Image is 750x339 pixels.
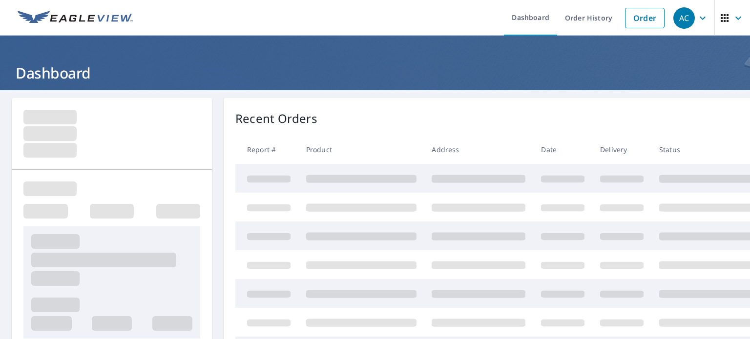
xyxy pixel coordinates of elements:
[625,8,665,28] a: Order
[533,135,592,164] th: Date
[235,135,298,164] th: Report #
[592,135,651,164] th: Delivery
[18,11,133,25] img: EV Logo
[673,7,695,29] div: AC
[424,135,533,164] th: Address
[298,135,424,164] th: Product
[235,110,317,127] p: Recent Orders
[12,63,738,83] h1: Dashboard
